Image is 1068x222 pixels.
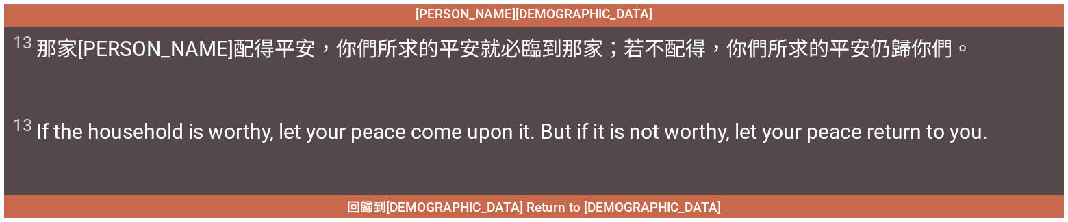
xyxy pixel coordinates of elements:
[562,37,973,61] wg1909: 那家
[13,115,988,143] span: If the household is worthy, let your peace come upon it. But if it is not worthy, let your peace ...
[603,37,973,61] wg846: ；若不
[767,37,973,61] wg5216: 所求的平安
[706,37,973,61] wg514: ，你們
[275,37,973,61] wg514: 平安，你們
[665,37,973,61] wg3362: 配得
[77,37,973,61] wg3614: [PERSON_NAME]
[480,37,973,61] wg1515: 就必臨
[870,37,973,61] wg1515: 仍歸
[952,37,973,61] wg5209: 。
[13,33,32,53] sup: 13
[416,6,652,22] span: [PERSON_NAME][DEMOGRAPHIC_DATA]
[377,37,973,61] wg5216: 所求的平安
[13,115,32,135] sup: 13
[911,37,973,61] wg1994: 你們
[13,32,973,62] span: 那家
[233,37,973,61] wg1437: 配得
[542,37,973,61] wg2064: 到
